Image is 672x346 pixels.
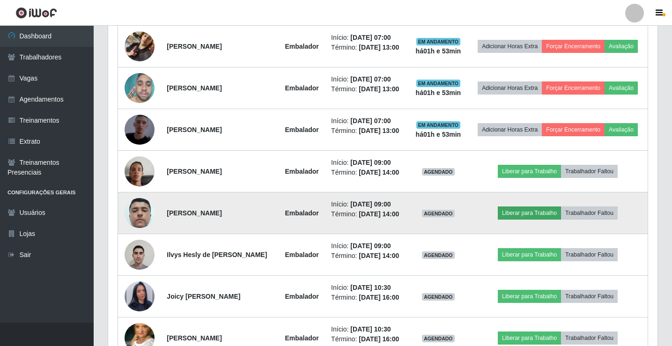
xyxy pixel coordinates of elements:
[125,145,155,198] img: 1672423155004.jpeg
[350,75,391,83] time: [DATE] 07:00
[561,248,618,261] button: Trabalhador Faltou
[478,81,542,95] button: Adicionar Horas Extra
[15,7,57,19] img: CoreUI Logo
[331,74,403,84] li: Início:
[285,293,318,300] strong: Embalador
[331,293,403,302] li: Término:
[416,38,461,45] span: EM ANDAMENTO
[542,123,605,136] button: Forçar Encerramento
[359,85,399,93] time: [DATE] 13:00
[285,43,318,50] strong: Embalador
[125,68,155,108] img: 1748551724527.jpeg
[422,293,455,301] span: AGENDADO
[167,84,222,92] strong: [PERSON_NAME]
[498,206,561,220] button: Liberar para Trabalho
[359,335,399,343] time: [DATE] 16:00
[359,127,399,134] time: [DATE] 13:00
[167,209,222,217] strong: [PERSON_NAME]
[498,290,561,303] button: Liberar para Trabalho
[167,168,222,175] strong: [PERSON_NAME]
[422,251,455,259] span: AGENDADO
[478,40,542,53] button: Adicionar Horas Extra
[331,334,403,344] li: Término:
[331,84,403,94] li: Término:
[285,126,318,133] strong: Embalador
[561,290,618,303] button: Trabalhador Faltou
[331,241,403,251] li: Início:
[331,324,403,334] li: Início:
[498,248,561,261] button: Liberar para Trabalho
[416,47,461,55] strong: há 01 h e 53 min
[350,325,391,333] time: [DATE] 10:30
[331,158,403,168] li: Início:
[125,186,155,240] img: 1697820743955.jpeg
[561,165,618,178] button: Trabalhador Faltou
[331,251,403,261] li: Término:
[416,80,461,87] span: EM ANDAMENTO
[125,103,155,156] img: 1754597201428.jpeg
[350,159,391,166] time: [DATE] 09:00
[350,34,391,41] time: [DATE] 07:00
[350,200,391,208] time: [DATE] 09:00
[331,116,403,126] li: Início:
[125,20,155,73] img: 1746137035035.jpeg
[331,126,403,136] li: Término:
[416,89,461,96] strong: há 01 h e 53 min
[285,209,318,217] strong: Embalador
[350,242,391,250] time: [DATE] 09:00
[561,206,618,220] button: Trabalhador Faltou
[416,131,461,138] strong: há 01 h e 53 min
[285,84,318,92] strong: Embalador
[561,331,618,345] button: Trabalhador Faltou
[285,168,318,175] strong: Embalador
[542,40,605,53] button: Forçar Encerramento
[285,251,318,258] strong: Embalador
[422,335,455,342] span: AGENDADO
[167,251,267,258] strong: Ilvys Hesly de [PERSON_NAME]
[331,209,403,219] li: Término:
[478,123,542,136] button: Adicionar Horas Extra
[498,165,561,178] button: Liberar para Trabalho
[285,334,318,342] strong: Embalador
[605,40,638,53] button: Avaliação
[331,43,403,52] li: Término:
[605,123,638,136] button: Avaliação
[422,168,455,176] span: AGENDADO
[498,331,561,345] button: Liberar para Trabalho
[167,126,222,133] strong: [PERSON_NAME]
[350,284,391,291] time: [DATE] 10:30
[359,44,399,51] time: [DATE] 13:00
[359,252,399,259] time: [DATE] 14:00
[167,293,240,300] strong: Joicy [PERSON_NAME]
[331,33,403,43] li: Início:
[350,117,391,125] time: [DATE] 07:00
[542,81,605,95] button: Forçar Encerramento
[359,169,399,176] time: [DATE] 14:00
[422,210,455,217] span: AGENDADO
[605,81,638,95] button: Avaliação
[125,235,155,274] img: 1714420702903.jpeg
[331,168,403,177] li: Término:
[359,294,399,301] time: [DATE] 16:00
[331,283,403,293] li: Início:
[167,43,222,50] strong: [PERSON_NAME]
[125,270,155,323] img: 1743243818079.jpeg
[359,210,399,218] time: [DATE] 14:00
[331,199,403,209] li: Início:
[416,121,461,129] span: EM ANDAMENTO
[167,334,222,342] strong: [PERSON_NAME]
